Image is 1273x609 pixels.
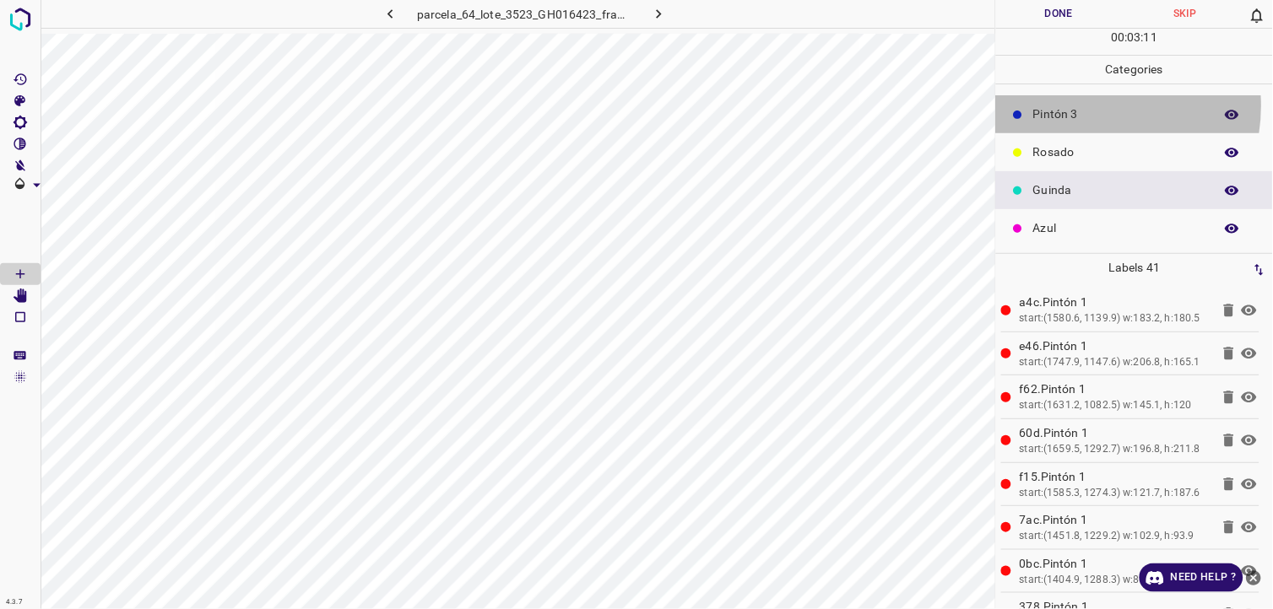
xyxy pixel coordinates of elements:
[996,56,1273,84] p: Categories
[1020,468,1211,486] p: f15.Pintón 1
[1020,555,1211,573] p: 0bc.Pintón 1
[1020,424,1211,442] p: 60d.Pintón 1
[1020,398,1211,413] div: start:(1631.2, 1082.5) w:145.1, h:120
[1020,486,1211,501] div: start:(1585.3, 1274.3) w:121.7, h:187.6
[417,4,632,28] h6: parcela_64_lote_3523_GH016423_frame_00109_105438.jpg
[1033,181,1205,199] p: Guinda
[1020,355,1211,370] div: start:(1747.9, 1147.6) w:206.8, h:165.1
[2,596,27,609] div: 4.3.7
[1111,29,1124,46] p: 00
[996,133,1273,171] div: Rosado
[5,4,35,35] img: logo
[1020,337,1211,355] p: e46.Pintón 1
[1033,143,1205,161] p: Rosado
[1020,573,1211,588] div: start:(1404.9, 1288.3) w:88.6, h:102.3
[1140,563,1243,592] a: Need Help ?
[1243,563,1265,592] button: close-help
[996,209,1273,247] div: Azul
[1128,29,1141,46] p: 03
[1111,29,1157,55] div: : :
[996,171,1273,209] div: Guinda
[1020,529,1211,544] div: start:(1451.8, 1229.2) w:102.9, h:93.9
[1144,29,1157,46] p: 11
[996,95,1273,133] div: Pintón 3
[1020,294,1211,311] p: a4c.Pintón 1
[1020,511,1211,529] p: 7ac.Pintón 1
[1020,380,1211,398] p: f62.Pintón 1
[1001,254,1268,282] p: Labels 41
[1020,442,1211,457] div: start:(1659.5, 1292.7) w:196.8, h:211.8
[1033,105,1205,123] p: Pintón 3
[1033,219,1205,237] p: Azul
[1020,311,1211,326] div: start:(1580.6, 1139.9) w:183.2, h:180.5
